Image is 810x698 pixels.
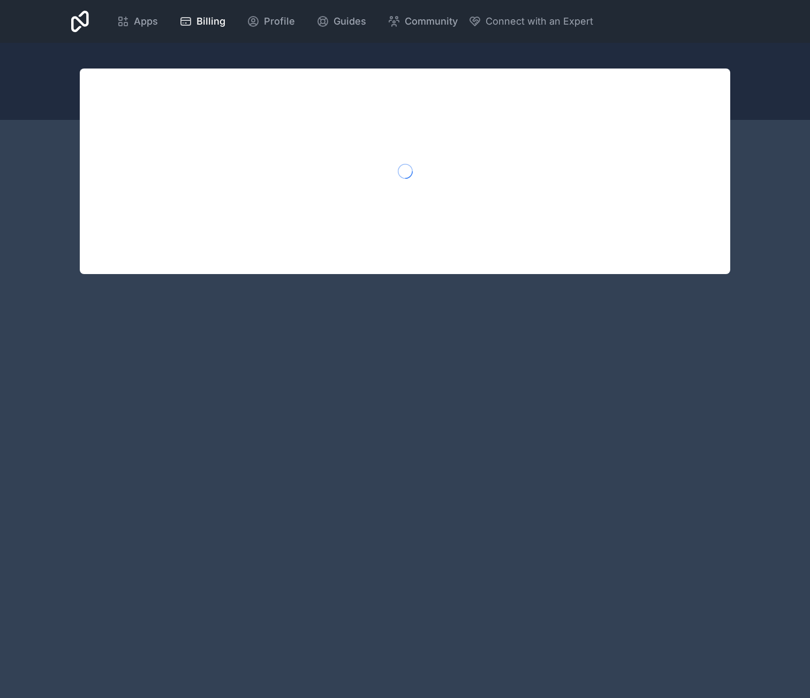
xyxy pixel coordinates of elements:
[308,10,375,33] a: Guides
[171,10,234,33] a: Billing
[468,14,593,29] button: Connect with an Expert
[238,10,304,33] a: Profile
[196,14,225,29] span: Billing
[379,10,466,33] a: Community
[134,14,158,29] span: Apps
[108,10,166,33] a: Apps
[405,14,458,29] span: Community
[334,14,366,29] span: Guides
[486,14,593,29] span: Connect with an Expert
[264,14,295,29] span: Profile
